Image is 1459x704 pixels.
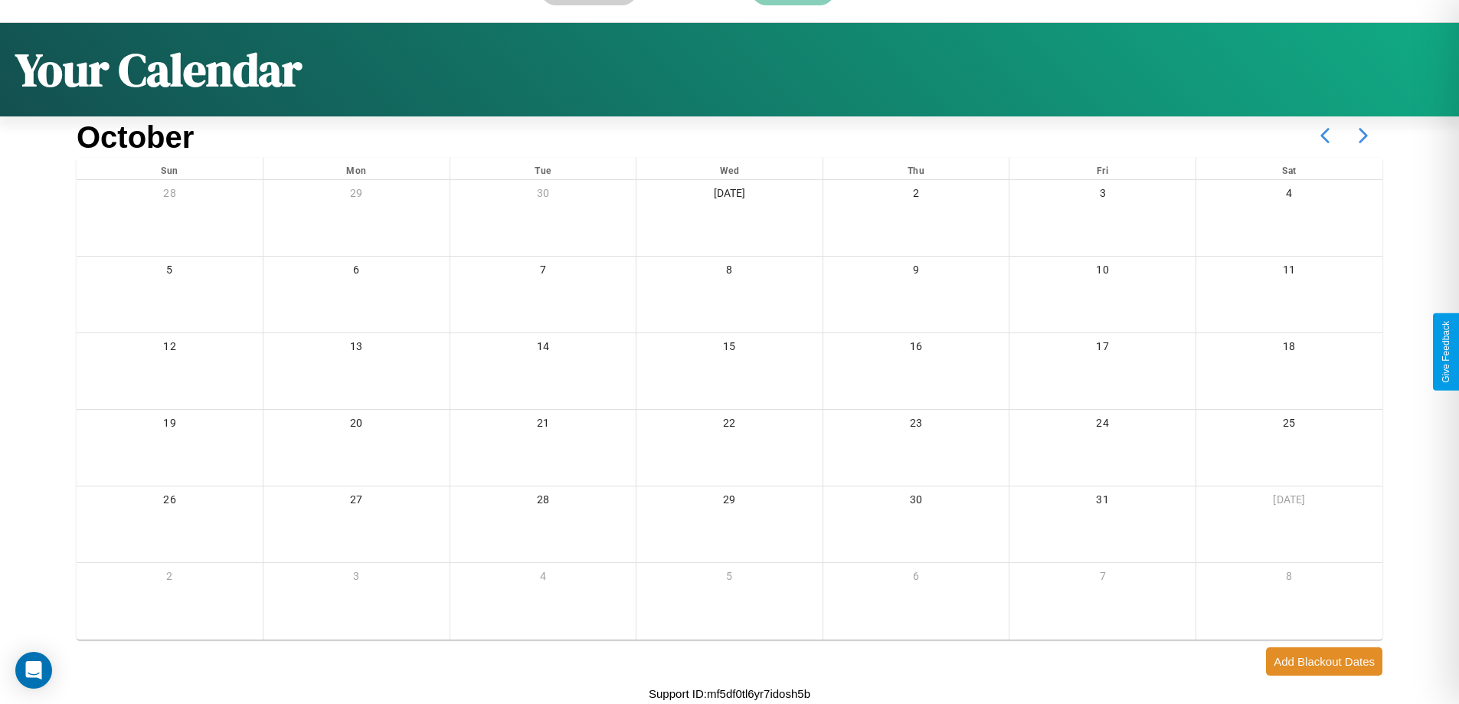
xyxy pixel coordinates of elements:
div: 19 [77,410,263,441]
div: 3 [263,563,450,594]
h2: October [77,120,194,155]
div: 30 [823,486,1009,518]
div: 24 [1009,410,1196,441]
div: 15 [636,333,823,365]
div: 4 [450,563,636,594]
div: 10 [1009,257,1196,288]
div: 18 [1196,333,1382,365]
div: Fri [1009,158,1196,179]
div: 5 [636,563,823,594]
div: 2 [77,563,263,594]
div: 5 [77,257,263,288]
div: 16 [823,333,1009,365]
div: Wed [636,158,823,179]
div: 21 [450,410,636,441]
button: Add Blackout Dates [1266,647,1382,676]
div: 12 [77,333,263,365]
div: 29 [636,486,823,518]
div: 3 [1009,180,1196,211]
div: Thu [823,158,1009,179]
div: 4 [1196,180,1382,211]
div: 9 [823,257,1009,288]
div: 27 [263,486,450,518]
div: 6 [823,563,1009,594]
div: 28 [450,486,636,518]
div: 25 [1196,410,1382,441]
div: Sat [1196,158,1382,179]
div: 17 [1009,333,1196,365]
div: 7 [450,257,636,288]
p: Support ID: mf5df0tl6yr7idosh5b [649,683,810,704]
div: 30 [450,180,636,211]
div: 22 [636,410,823,441]
div: Open Intercom Messenger [15,652,52,689]
div: [DATE] [636,180,823,211]
div: 23 [823,410,1009,441]
div: 11 [1196,257,1382,288]
div: 13 [263,333,450,365]
div: Give Feedback [1441,321,1451,383]
div: 8 [1196,563,1382,594]
div: 7 [1009,563,1196,594]
h1: Your Calendar [15,38,302,101]
div: 14 [450,333,636,365]
div: 6 [263,257,450,288]
div: 31 [1009,486,1196,518]
div: 26 [77,486,263,518]
div: 2 [823,180,1009,211]
div: [DATE] [1196,486,1382,518]
div: Mon [263,158,450,179]
div: 20 [263,410,450,441]
div: Tue [450,158,636,179]
div: 29 [263,180,450,211]
div: Sun [77,158,263,179]
div: 8 [636,257,823,288]
div: 28 [77,180,263,211]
